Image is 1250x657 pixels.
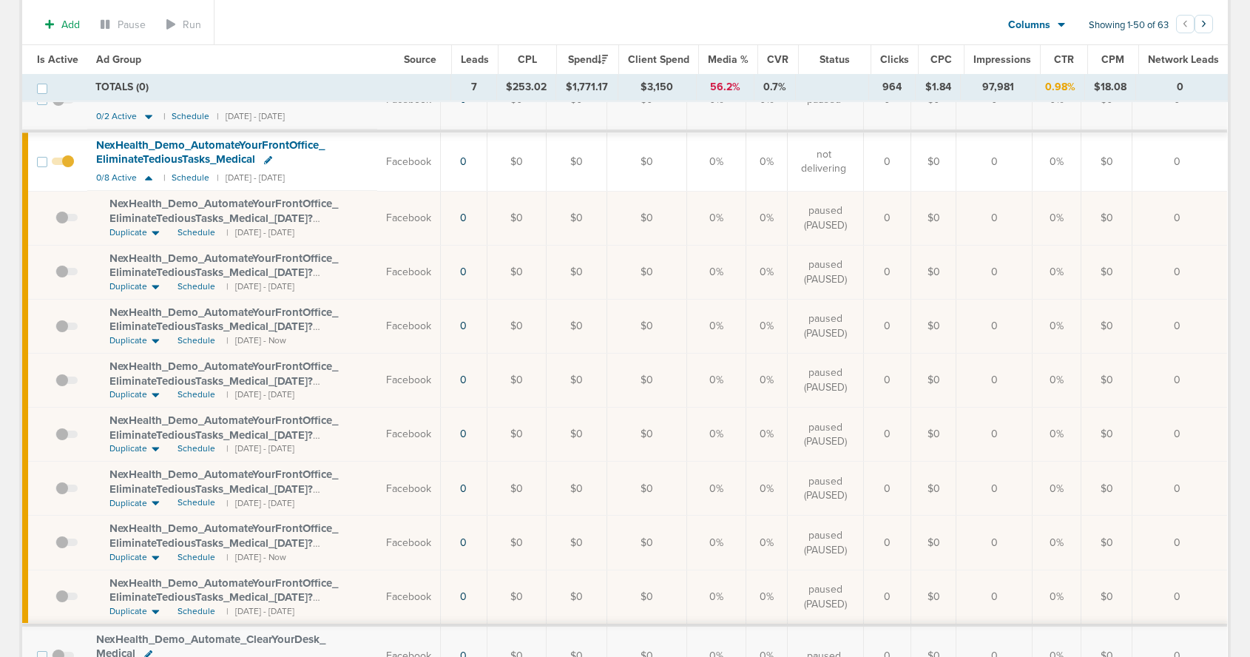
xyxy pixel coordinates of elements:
[1148,53,1219,66] span: Network Leads
[686,353,746,407] td: 0%
[178,280,215,293] span: Schedule
[787,570,863,625] td: paused (PAUSED)
[1033,516,1081,570] td: 0%
[109,306,338,348] span: NexHealth_ Demo_ AutomateYourFrontOffice_ EliminateTediousTasks_ Medical_ [DATE]?id=183&cmp_ id=9...
[1081,353,1132,407] td: $0
[1054,53,1074,66] span: CTR
[864,191,911,245] td: 0
[96,138,325,166] span: NexHealth_ Demo_ AutomateYourFrontOffice_ EliminateTediousTasks_ Medical
[1176,17,1213,35] ul: Pagination
[787,408,863,462] td: paused (PAUSED)
[404,53,436,66] span: Source
[1132,516,1228,570] td: 0
[109,197,338,239] span: NexHealth_ Demo_ AutomateYourFrontOffice_ EliminateTediousTasks_ Medical_ [DATE]?id=183&cmp_ id=9...
[1132,353,1228,407] td: 0
[377,353,441,407] td: Facebook
[864,299,911,353] td: 0
[226,280,294,293] small: | [DATE] - [DATE]
[864,245,911,299] td: 0
[1132,462,1228,516] td: 0
[518,53,537,66] span: CPL
[226,442,294,455] small: | [DATE] - [DATE]
[1081,516,1132,570] td: $0
[746,516,787,570] td: 0%
[377,408,441,462] td: Facebook
[487,191,546,245] td: $0
[746,353,787,407] td: 0%
[1101,53,1124,66] span: CPM
[163,111,164,122] small: |
[1033,570,1081,625] td: 0%
[497,74,556,101] td: $253.02
[1132,191,1228,245] td: 0
[746,131,787,191] td: 0%
[686,516,746,570] td: 0%
[460,266,467,278] a: 0
[546,570,607,625] td: $0
[178,605,215,618] span: Schedule
[820,53,850,66] span: Status
[37,14,88,36] button: Add
[956,516,1033,570] td: 0
[1036,74,1084,101] td: 0.98%
[864,353,911,407] td: 0
[973,53,1031,66] span: Impressions
[460,590,467,603] a: 0
[96,53,141,66] span: Ad Group
[109,360,338,402] span: NexHealth_ Demo_ AutomateYourFrontOffice_ EliminateTediousTasks_ Medical_ [DATE]?id=183&cmp_ id=9...
[1195,15,1213,33] button: Go to next page
[178,334,215,347] span: Schedule
[746,191,787,245] td: 0%
[686,131,746,191] td: 0%
[956,462,1033,516] td: 0
[1081,570,1132,625] td: $0
[1033,299,1081,353] td: 0%
[607,131,686,191] td: $0
[37,53,78,66] span: Is Active
[1033,131,1081,191] td: 0%
[487,462,546,516] td: $0
[546,353,607,407] td: $0
[226,551,286,564] small: | [DATE] - Now
[911,131,956,191] td: $0
[787,191,863,245] td: paused (PAUSED)
[109,388,147,401] span: Duplicate
[911,462,956,516] td: $0
[1033,191,1081,245] td: 0%
[546,299,607,353] td: $0
[377,191,441,245] td: Facebook
[377,131,441,191] td: Facebook
[460,320,467,332] a: 0
[607,299,686,353] td: $0
[460,212,467,224] a: 0
[686,462,746,516] td: 0%
[217,172,285,183] small: | [DATE] - [DATE]
[487,245,546,299] td: $0
[607,462,686,516] td: $0
[460,428,467,440] a: 0
[87,74,451,101] td: TOTALS (0)
[178,388,215,401] span: Schedule
[956,299,1033,353] td: 0
[1084,74,1135,101] td: $18.08
[546,462,607,516] td: $0
[1089,19,1169,32] span: Showing 1-50 of 63
[377,299,441,353] td: Facebook
[686,245,746,299] td: 0%
[1132,408,1228,462] td: 0
[961,74,1036,101] td: 97,981
[956,353,1033,407] td: 0
[628,53,689,66] span: Client Spend
[686,408,746,462] td: 0%
[487,408,546,462] td: $0
[607,570,686,625] td: $0
[1008,18,1050,33] span: Columns
[226,388,294,401] small: | [DATE] - [DATE]
[487,570,546,625] td: $0
[686,570,746,625] td: 0%
[911,299,956,353] td: $0
[96,111,137,122] span: 0/2 Active
[61,18,80,31] span: Add
[686,299,746,353] td: 0%
[686,191,746,245] td: 0%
